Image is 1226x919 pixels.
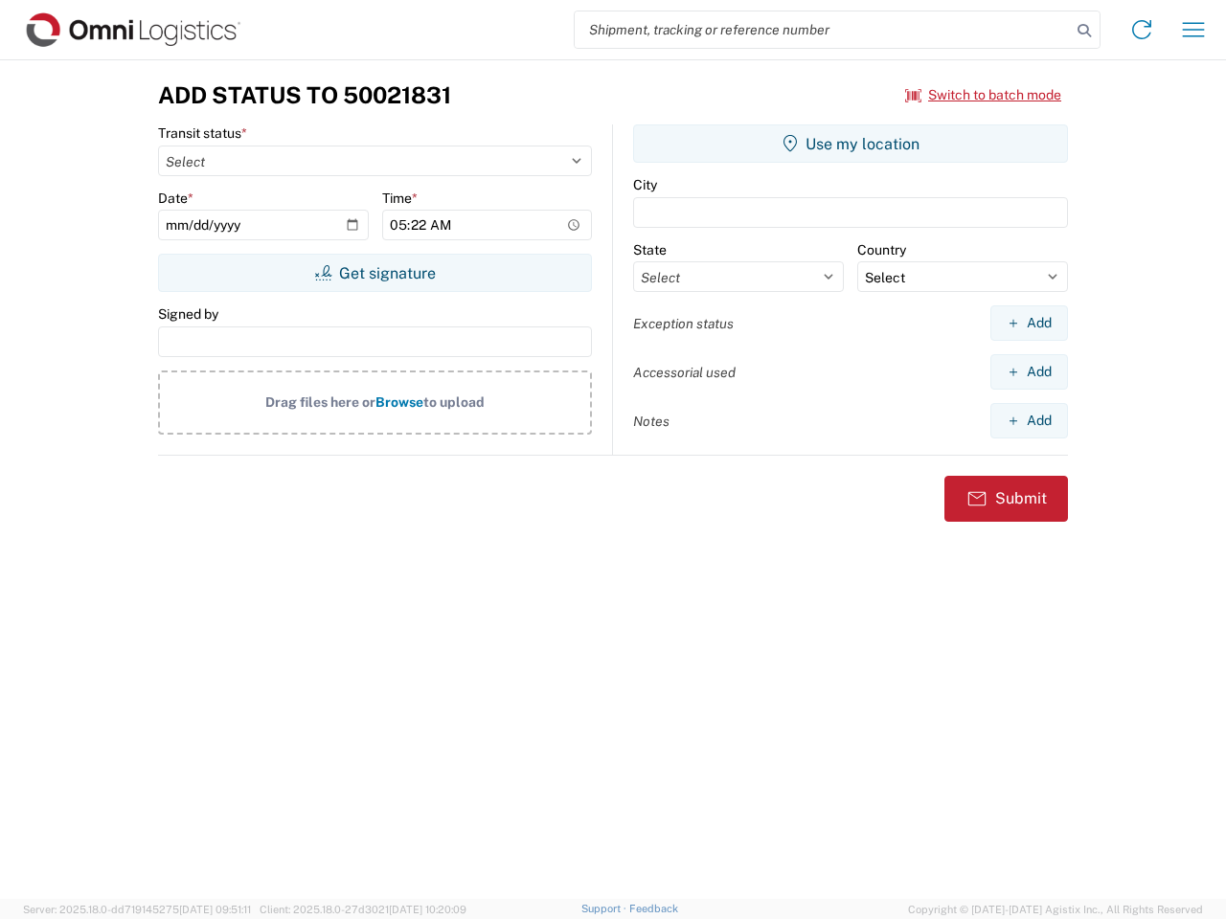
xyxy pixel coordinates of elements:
[633,364,736,381] label: Accessorial used
[158,305,218,323] label: Signed by
[23,904,251,915] span: Server: 2025.18.0-dd719145275
[633,176,657,193] label: City
[423,394,485,410] span: to upload
[990,305,1068,341] button: Add
[633,315,734,332] label: Exception status
[179,904,251,915] span: [DATE] 09:51:11
[629,903,678,914] a: Feedback
[260,904,466,915] span: Client: 2025.18.0-27d3021
[633,241,667,258] label: State
[158,254,592,292] button: Get signature
[633,124,1068,163] button: Use my location
[944,476,1068,522] button: Submit
[857,241,906,258] label: Country
[389,904,466,915] span: [DATE] 10:20:09
[990,403,1068,438] button: Add
[158,81,451,109] h3: Add Status to 50021831
[908,901,1203,918] span: Copyright © [DATE]-[DATE] Agistix Inc., All Rights Reserved
[633,413,670,430] label: Notes
[158,124,247,142] label: Transit status
[375,394,423,410] span: Browse
[158,190,193,207] label: Date
[265,394,375,410] span: Drag files here or
[905,79,1061,111] button: Switch to batch mode
[990,354,1068,390] button: Add
[382,190,418,207] label: Time
[581,903,629,914] a: Support
[575,11,1071,48] input: Shipment, tracking or reference number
